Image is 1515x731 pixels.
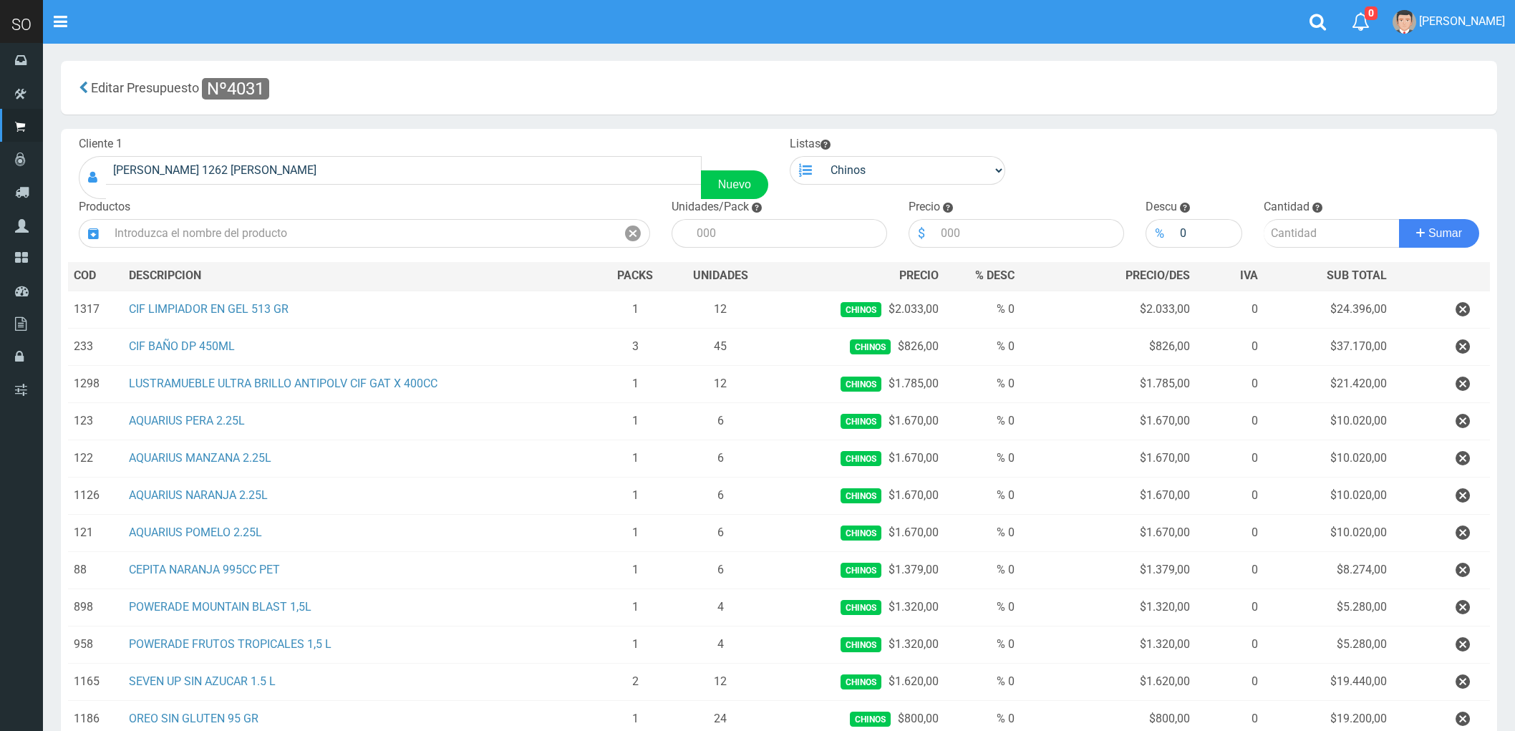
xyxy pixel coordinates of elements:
td: 1317 [68,291,123,329]
td: $10.020,00 [1264,514,1392,551]
div: % [1146,219,1173,248]
td: % 0 [944,365,1020,402]
td: 3 [600,328,671,365]
span: Chinos [841,302,881,317]
td: 12 [671,663,770,700]
td: $1.620,00 [770,663,944,700]
td: % 0 [944,626,1020,663]
td: 1298 [68,365,123,402]
td: $1.670,00 [1020,514,1196,551]
td: % 0 [944,477,1020,514]
a: POWERADE FRUTOS TROPICALES 1,5 L [129,637,331,651]
td: $21.420,00 [1264,365,1392,402]
td: 898 [68,589,123,626]
a: AQUARIUS MANZANA 2.25L [129,451,271,465]
td: 0 [1196,589,1264,626]
label: Unidades/Pack [672,199,749,216]
a: AQUARIUS POMELO 2.25L [129,526,262,539]
td: % 0 [944,551,1020,589]
input: 000 [1173,219,1243,248]
td: $1.620,00 [1020,663,1196,700]
td: 6 [671,402,770,440]
span: [PERSON_NAME] [1419,14,1505,28]
td: % 0 [944,328,1020,365]
a: POWERADE MOUNTAIN BLAST 1,5L [129,600,311,614]
td: 0 [1196,551,1264,589]
th: PACKS [600,262,671,291]
td: $5.280,00 [1264,626,1392,663]
td: 0 [1196,626,1264,663]
td: $1.785,00 [770,365,944,402]
span: % DESC [975,268,1015,282]
span: 0 [1365,6,1378,20]
span: PRECIO [899,268,939,284]
span: Chinos [841,377,881,392]
td: % 0 [944,402,1020,440]
td: 1 [600,440,671,477]
td: $2.033,00 [1020,291,1196,329]
td: $8.274,00 [1264,551,1392,589]
span: Nº4031 [202,78,269,100]
button: Sumar [1399,219,1479,248]
a: CIF BAÑO DP 450ML [129,339,235,353]
td: 1 [600,551,671,589]
td: 121 [68,514,123,551]
th: UNIDADES [671,262,770,291]
a: CIF LIMPIADOR EN GEL 513 GR [129,302,289,316]
div: $ [909,219,934,248]
td: 1 [600,291,671,329]
input: Cantidad [1264,219,1400,248]
td: 2 [600,663,671,700]
td: $1.670,00 [770,440,944,477]
td: 1 [600,626,671,663]
a: SEVEN UP SIN AZUCAR 1.5 L [129,674,276,688]
a: LUSTRAMUEBLE ULTRA BRILLO ANTIPOLV CIF GAT X 400CC [129,377,437,390]
td: $1.670,00 [1020,440,1196,477]
td: $10.020,00 [1264,477,1392,514]
input: 000 [934,219,1124,248]
span: Chinos [841,674,881,689]
td: % 0 [944,589,1020,626]
span: CRIPCION [150,268,201,282]
label: Descu [1146,199,1177,216]
td: $1.379,00 [1020,551,1196,589]
a: AQUARIUS PERA 2.25L [129,414,245,427]
td: $1.670,00 [770,402,944,440]
td: 12 [671,365,770,402]
label: Productos [79,199,130,216]
td: $2.033,00 [770,291,944,329]
td: 6 [671,514,770,551]
td: $19.440,00 [1264,663,1392,700]
input: Consumidor Final [106,156,702,185]
td: 1165 [68,663,123,700]
span: Chinos [841,414,881,429]
input: Introduzca el nombre del producto [107,219,616,248]
td: 4 [671,589,770,626]
label: Precio [909,199,940,216]
td: 0 [1196,663,1264,700]
span: Chinos [841,600,881,615]
span: Chinos [841,637,881,652]
td: 4 [671,626,770,663]
a: CEPITA NARANJA 995CC PET [129,563,280,576]
td: 1 [600,514,671,551]
td: $5.280,00 [1264,589,1392,626]
td: $1.320,00 [1020,589,1196,626]
span: Chinos [850,339,891,354]
span: SUB TOTAL [1327,268,1387,284]
td: $1.670,00 [770,514,944,551]
span: Chinos [850,712,891,727]
td: % 0 [944,440,1020,477]
span: Sumar [1428,227,1462,239]
span: Chinos [841,563,881,578]
td: 12 [671,291,770,329]
td: 0 [1196,514,1264,551]
th: DES [123,262,599,291]
td: $24.396,00 [1264,291,1392,329]
span: Editar Presupuesto [91,80,199,95]
th: COD [68,262,123,291]
td: 0 [1196,477,1264,514]
td: 123 [68,402,123,440]
td: $1.320,00 [770,589,944,626]
label: Listas [790,136,831,153]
